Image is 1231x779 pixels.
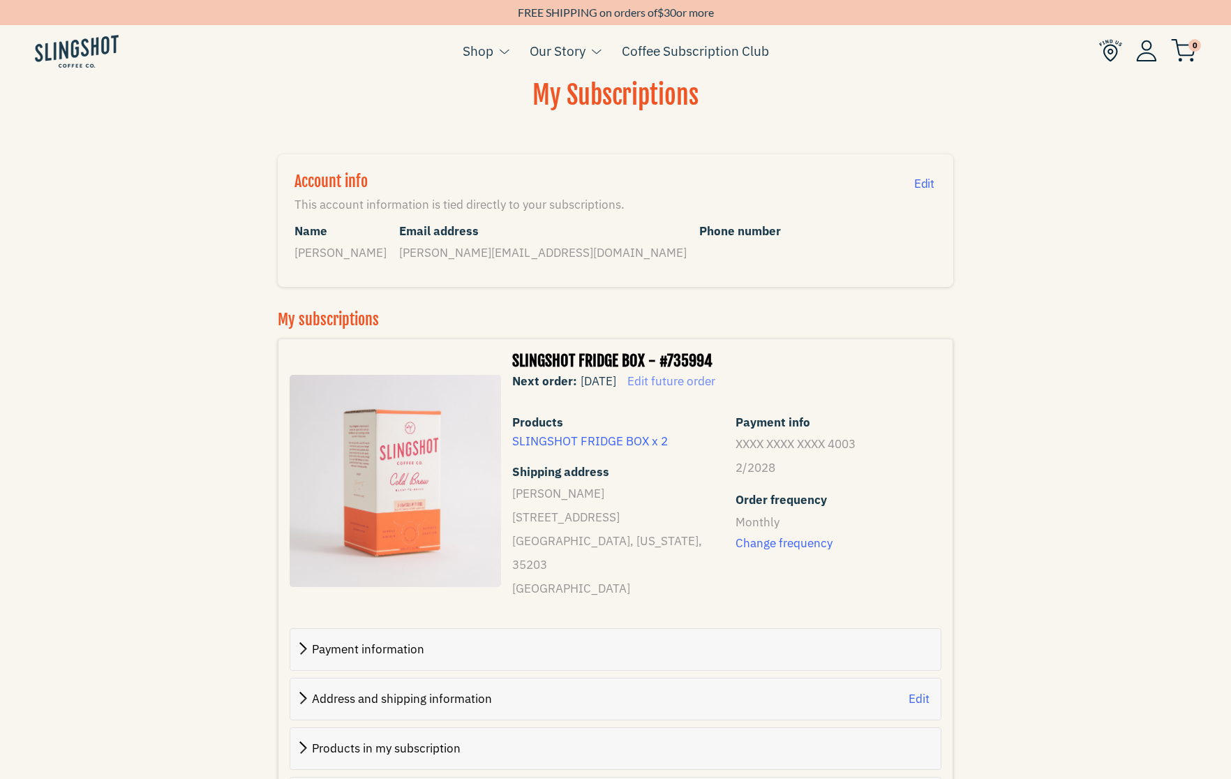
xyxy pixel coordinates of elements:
[278,309,953,331] h3: My subscriptions
[512,433,668,449] a: SLINGSHOT FRIDGE BOX x 2
[290,728,941,769] div: Products in my subscription
[1171,39,1196,62] img: cart
[512,413,713,432] span: Products
[399,222,687,241] span: Email address
[622,40,769,61] a: Coffee Subscription Club
[664,6,676,19] span: 30
[736,413,936,432] span: Payment info
[627,373,715,389] span: Edit future order
[736,510,936,534] p: Monthly
[512,529,713,577] p: [GEOGRAPHIC_DATA], [US_STATE], 35203
[312,741,461,756] span: Products in my subscription
[657,6,664,19] span: $
[294,222,387,241] span: Name
[294,193,625,216] p: This account information is tied directly to your subscriptions.
[512,350,936,372] h3: SLINGSHOT FRIDGE BOX - #735994
[512,463,609,482] span: Shipping address
[736,491,936,510] span: Order frequency
[1188,39,1201,52] span: 0
[530,40,585,61] a: Our Story
[1171,43,1196,59] a: 0
[736,432,936,456] p: XXXX XXXX XXXX 4003
[909,690,930,708] button: Edit
[267,78,964,131] h1: My Subscriptions
[290,678,941,720] div: Address and shipping informationEdit
[699,222,781,241] span: Phone number
[294,171,625,193] h3: Account info
[1099,39,1122,62] img: Find Us
[512,505,713,529] p: [STREET_ADDRESS]
[512,482,713,505] p: [PERSON_NAME]
[736,456,936,480] p: 2/2028
[290,375,501,586] a: Line item image
[294,241,387,265] p: [PERSON_NAME]
[312,641,424,657] span: Payment information
[312,691,492,706] span: Address and shipping information
[463,40,493,61] a: Shop
[914,175,934,193] button: Edit
[581,373,616,389] span: [DATE]
[512,373,577,389] span: Next order:
[736,534,936,553] span: Change frequency
[512,577,713,600] p: [GEOGRAPHIC_DATA]
[290,629,941,670] div: Payment information
[399,241,687,265] p: [PERSON_NAME][EMAIL_ADDRESS][DOMAIN_NAME]
[1136,40,1157,61] img: Account
[914,176,934,191] span: Edit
